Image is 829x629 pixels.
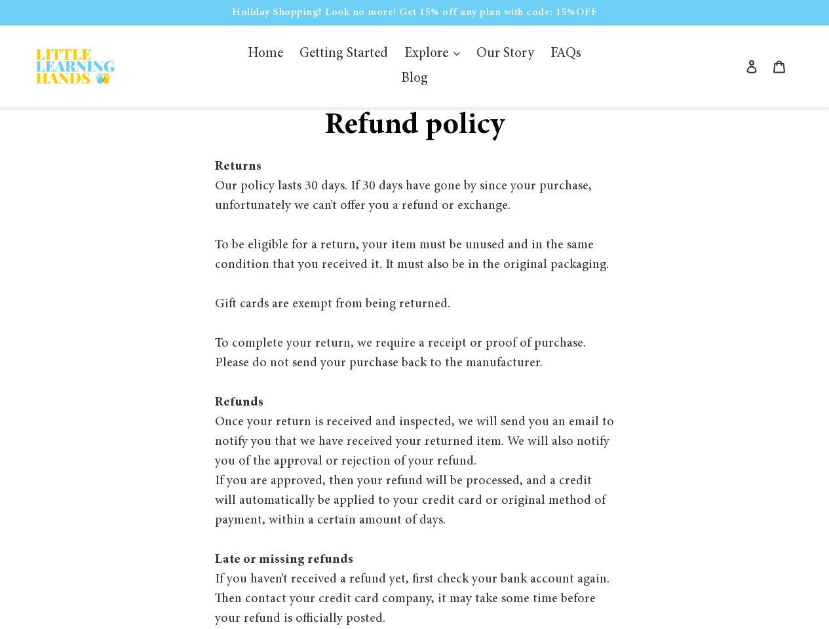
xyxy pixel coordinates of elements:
a: FAQs [544,42,588,67]
h1: Refund policy [215,108,615,145]
img: Little Learning Hands [36,49,115,84]
span: Home [248,47,283,62]
span: Getting Started [299,47,388,62]
a: Getting Started [293,42,395,67]
strong: Late or missing refunds [215,553,353,566]
span: Our Story [476,47,534,62]
a: Our Story [470,42,541,67]
a: Blog [395,67,434,92]
button: Explore [398,42,467,67]
span: Blog [401,72,428,86]
span: Explore [404,47,448,62]
strong: Returns [215,160,261,173]
span: FAQs [550,47,581,62]
p: Holiday Shopping? Look no more! Get 15% off any plan with code: 15%OFF [1,1,828,24]
strong: Refunds [215,396,263,409]
a: Home [241,42,290,67]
